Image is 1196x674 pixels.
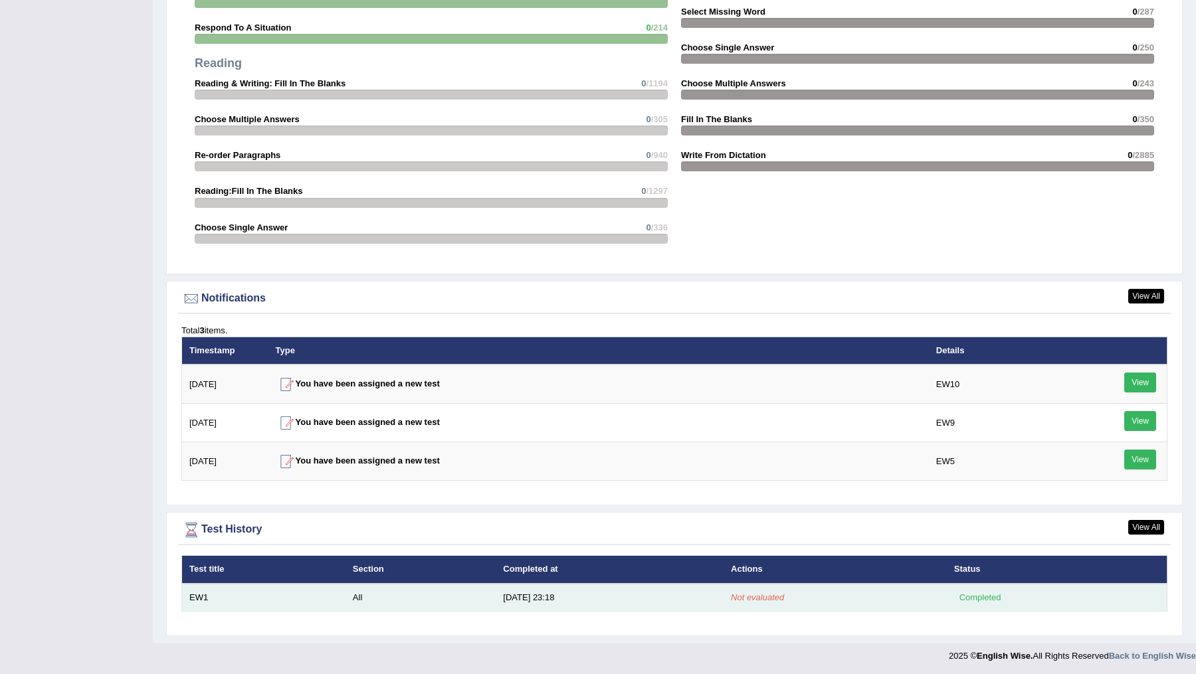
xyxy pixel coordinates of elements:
[641,78,646,88] span: 0
[681,114,752,124] strong: Fill In The Blanks
[929,442,1088,481] td: EW5
[646,23,650,33] span: 0
[651,23,668,33] span: /214
[1124,411,1156,431] a: View
[1132,78,1137,88] span: 0
[268,337,929,365] th: Type
[195,78,346,88] strong: Reading & Writing: Fill In The Blanks
[947,556,1167,584] th: Status
[276,379,440,388] strong: You have been assigned a new test
[949,643,1196,662] div: 2025 © All Rights Reserved
[681,78,786,88] strong: Choose Multiple Answers
[646,186,668,196] span: /1297
[1109,651,1196,661] a: Back to English Wise
[496,584,724,612] td: [DATE] 23:18
[195,114,300,124] strong: Choose Multiple Answers
[496,556,724,584] th: Completed at
[195,56,242,70] strong: Reading
[1124,373,1156,392] a: View
[182,404,268,442] td: [DATE]
[954,590,1006,604] div: Completed
[731,592,784,602] em: Not evaluated
[181,324,1167,337] div: Total items.
[1124,450,1156,469] a: View
[1138,7,1154,17] span: /287
[182,442,268,481] td: [DATE]
[929,365,1088,404] td: EW10
[977,651,1033,661] strong: English Wise.
[1138,42,1154,52] span: /250
[681,42,774,52] strong: Choose Single Answer
[195,222,288,232] strong: Choose Single Answer
[1128,520,1164,535] a: View All
[199,325,204,335] b: 3
[1128,289,1164,303] a: View All
[1132,42,1137,52] span: 0
[181,520,1167,540] div: Test History
[681,150,766,160] strong: Write From Dictation
[182,584,346,612] td: EW1
[195,186,303,196] strong: Reading:Fill In The Blanks
[195,150,280,160] strong: Re-order Paragraphs
[182,365,268,404] td: [DATE]
[1132,150,1154,160] span: /2885
[1132,7,1137,17] span: 0
[929,404,1088,442] td: EW9
[646,222,650,232] span: 0
[182,556,346,584] th: Test title
[646,150,650,160] span: 0
[182,337,268,365] th: Timestamp
[276,456,440,465] strong: You have been assigned a new test
[1138,78,1154,88] span: /243
[1128,150,1132,160] span: 0
[929,337,1088,365] th: Details
[641,186,646,196] span: 0
[346,584,496,612] td: All
[181,289,1167,309] div: Notifications
[651,114,668,124] span: /305
[651,222,668,232] span: /336
[1132,114,1137,124] span: 0
[681,7,765,17] strong: Select Missing Word
[646,114,650,124] span: 0
[276,417,440,427] strong: You have been assigned a new test
[651,150,668,160] span: /940
[1138,114,1154,124] span: /350
[724,556,947,584] th: Actions
[646,78,668,88] span: /1194
[195,23,291,33] strong: Respond To A Situation
[346,556,496,584] th: Section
